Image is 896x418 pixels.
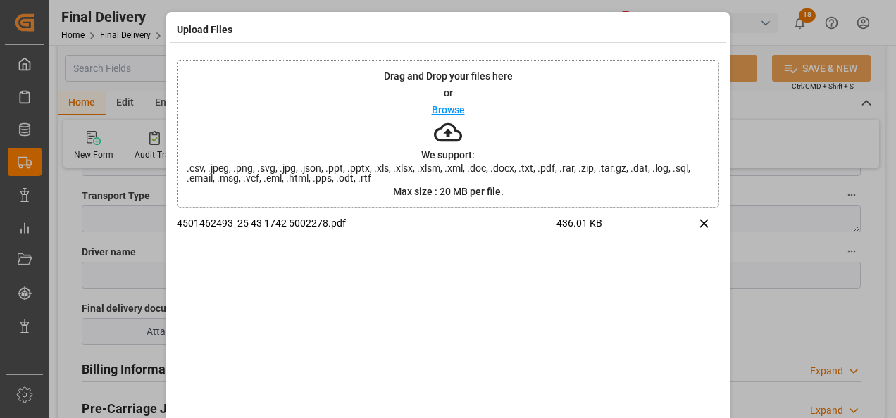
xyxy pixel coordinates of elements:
p: We support: [421,150,475,160]
p: or [444,88,453,98]
span: .csv, .jpeg, .png, .svg, .jpg, .json, .ppt, .pptx, .xls, .xlsx, .xlsm, .xml, .doc, .docx, .txt, .... [178,163,718,183]
span: 436.01 KB [556,216,652,241]
p: Browse [432,105,465,115]
p: 4501462493_25 43 1742 5002278.pdf [177,216,556,231]
div: Drag and Drop your files hereorBrowseWe support:.csv, .jpeg, .png, .svg, .jpg, .json, .ppt, .pptx... [177,60,719,208]
p: Max size : 20 MB per file. [393,186,504,196]
h4: Upload Files [177,23,232,37]
p: Drag and Drop your files here [384,71,513,81]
